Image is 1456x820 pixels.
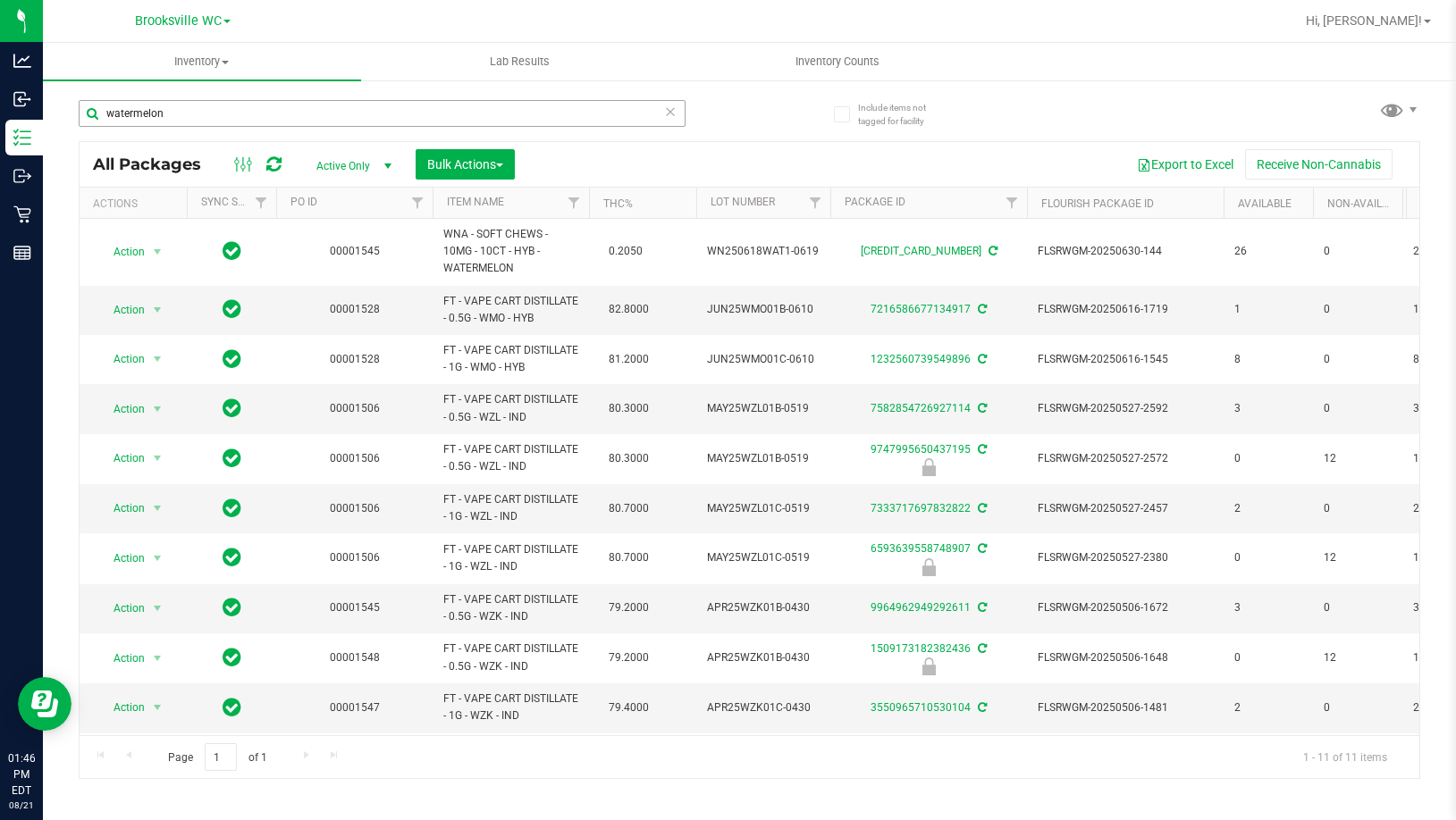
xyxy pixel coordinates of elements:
inline-svg: Retail [13,205,31,223]
inline-svg: Analytics [13,52,31,70]
span: Action [97,446,146,471]
span: 0 [1324,351,1392,368]
span: 80.3000 [600,396,658,422]
span: Sync from Compliance System [975,701,987,714]
a: Lot Number [711,196,775,208]
span: Sync from Compliance System [986,245,997,257]
span: Action [97,397,146,422]
inline-svg: Reports [13,244,31,262]
a: THC% [603,197,633,210]
a: 00001506 [330,402,380,414]
span: Sync from Compliance System [975,542,987,555]
span: Clear [664,100,677,123]
span: Sync from Compliance System [975,353,987,365]
a: Flourish Package ID [1041,197,1154,210]
div: Newly Received [828,458,1030,476]
span: MAY25WZL01C-0519 [707,500,820,517]
inline-svg: Outbound [13,167,31,185]
span: Bulk Actions [427,157,503,172]
a: 00001548 [330,651,380,664]
span: FLSRWGM-20250527-2572 [1038,450,1213,467]
span: 79.2000 [600,595,658,621]
a: 9747995650437195 [871,443,971,456]
span: 12 [1324,649,1392,666]
span: Hi, [PERSON_NAME]! [1306,13,1422,28]
span: MAY25WZL01B-0519 [707,400,820,417]
span: 0 [1324,301,1392,318]
span: Sync from Compliance System [975,402,987,414]
span: Lab Results [466,54,574,70]
button: Bulk Actions [416,149,515,180]
span: JUN25WMO01C-0610 [707,351,820,368]
a: Filter [801,188,830,218]
span: Action [97,496,146,521]
span: 8 [1234,351,1302,368]
span: FLSRWGM-20250527-2592 [1038,400,1213,417]
a: Filter [403,188,433,218]
span: APR25WZK01B-0430 [707,649,820,666]
span: Include items not tagged for facility [858,101,947,128]
a: 00001528 [330,353,380,365]
span: select [147,496,169,521]
span: 80.7000 [600,545,658,571]
a: Inventory [43,43,361,80]
span: Action [97,596,146,621]
span: FT - VAPE CART DISTILLATE - 1G - WZK - IND [443,690,578,724]
span: 12 [1324,549,1392,566]
span: Action [97,297,146,322]
span: FT - VAPE CART DISTILLATE - 0.5G - WZL - IND [443,391,578,425]
span: 79.4000 [600,695,658,721]
span: 82.8000 [600,297,658,322]
span: select [147,297,169,322]
span: 0.2050 [600,238,652,264]
div: Newly Received [828,558,1030,576]
a: Inventory Counts [678,43,997,80]
span: select [147,347,169,372]
span: FLSRWGM-20250506-1481 [1038,699,1213,716]
span: WNA - SOFT CHEWS - 10MG - 10CT - HYB - WATERMELON [443,226,578,278]
span: In Sync [223,446,241,471]
span: Sync from Compliance System [975,303,987,315]
span: Action [97,646,146,671]
a: Sync Status [201,196,270,208]
span: Sync from Compliance System [975,443,987,456]
span: In Sync [223,695,241,720]
a: Filter [560,188,589,218]
span: FT - VAPE CART DISTILLATE - 1G - WZL - IND [443,541,578,575]
a: 9964962949292611 [871,601,971,614]
a: PO ID [290,196,317,208]
span: FT - VAPE CART DISTILLATE - 0.5G - WMO - HYB [443,293,578,327]
span: In Sync [223,496,241,521]
a: Filter [247,188,276,218]
span: FT - VAPE CART DISTILLATE - 0.5G - WZL - IND [443,441,578,475]
button: Receive Non-Cannabis [1245,149,1393,180]
a: Item Name [447,196,504,208]
span: FLSRWGM-20250506-1648 [1038,649,1213,666]
a: [CREDIT_CARD_NUMBER] [861,245,981,257]
span: FT - VAPE CART DISTILLATE - 1G - WZL - IND [443,491,578,525]
a: 00001506 [330,502,380,515]
a: 00001506 [330,551,380,564]
span: select [147,446,169,471]
span: 26 [1234,243,1302,260]
span: 2 [1234,500,1302,517]
span: 12 [1324,450,1392,467]
span: select [147,397,169,422]
span: 2 [1234,699,1302,716]
a: Package ID [845,196,905,208]
span: FT - VAPE CART DISTILLATE - 0.5G - WZK - IND [443,591,578,625]
span: APR25WZK01C-0430 [707,699,820,716]
a: 00001545 [330,245,380,257]
inline-svg: Inventory [13,129,31,146]
span: 79.2000 [600,645,658,671]
span: 0 [1324,243,1392,260]
span: Action [97,239,146,264]
span: JUN25WMO01B-0610 [707,301,820,318]
a: 3550965710530104 [871,701,971,714]
span: select [147,596,169,621]
a: Available [1238,197,1292,210]
span: All Packages [93,155,219,174]
span: Inventory Counts [771,54,904,70]
div: Actions [93,197,180,210]
inline-svg: Inbound [13,90,31,108]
